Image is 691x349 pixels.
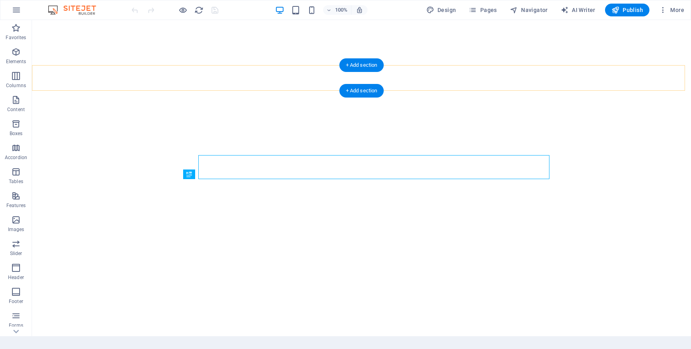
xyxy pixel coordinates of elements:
[5,154,27,161] p: Accordion
[9,322,23,329] p: Forms
[507,4,551,16] button: Navigator
[469,6,497,14] span: Pages
[46,5,106,15] img: Editor Logo
[9,178,23,185] p: Tables
[6,82,26,89] p: Columns
[605,4,649,16] button: Publish
[423,4,459,16] button: Design
[6,202,26,209] p: Features
[178,5,188,15] button: Click here to leave preview mode and continue editing
[10,250,22,257] p: Slider
[10,130,23,137] p: Boxes
[510,6,548,14] span: Navigator
[7,106,25,113] p: Content
[340,58,384,72] div: + Add section
[561,6,595,14] span: AI Writer
[9,298,23,305] p: Footer
[194,6,204,15] i: Reload page
[6,34,26,41] p: Favorites
[356,6,363,14] i: On resize automatically adjust zoom level to fit chosen device.
[6,58,26,65] p: Elements
[423,4,459,16] div: Design (Ctrl+Alt+Y)
[8,274,24,281] p: Header
[323,5,351,15] button: 100%
[335,5,348,15] h6: 100%
[465,4,500,16] button: Pages
[557,4,599,16] button: AI Writer
[611,6,643,14] span: Publish
[8,226,24,233] p: Images
[194,5,204,15] button: reload
[656,4,687,16] button: More
[426,6,456,14] span: Design
[659,6,684,14] span: More
[340,84,384,98] div: + Add section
